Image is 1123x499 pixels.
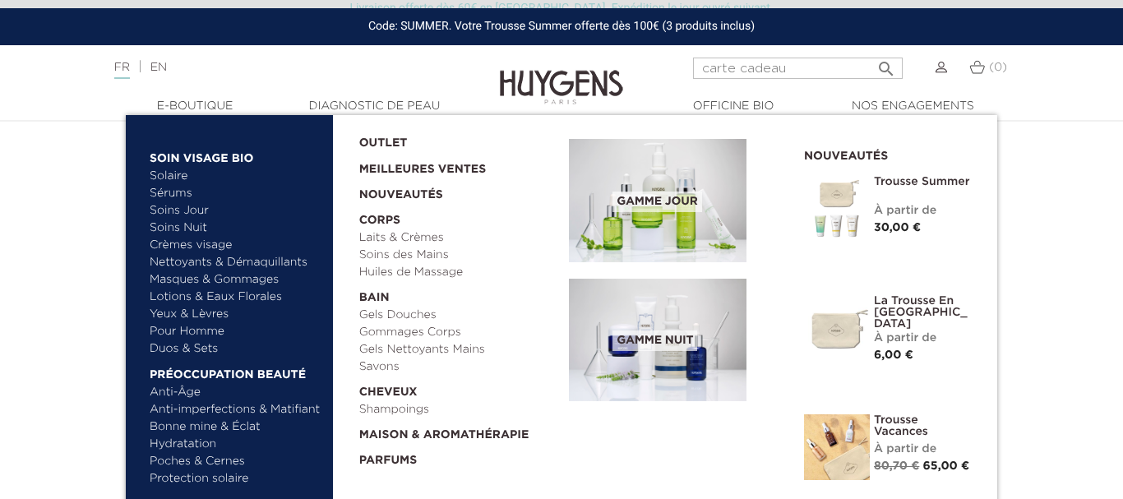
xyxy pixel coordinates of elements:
img: La Trousse vacances [804,414,870,480]
a: Lotions & Eaux Florales [150,289,321,306]
a: E-Boutique [113,98,277,115]
a: Pour Homme [150,323,321,340]
a: Nettoyants & Démaquillants [150,254,321,271]
a: Gamme jour [569,139,779,262]
a: Meilleures Ventes [359,152,543,178]
a: Bain [359,281,558,307]
a: Huiles de Massage [359,264,558,281]
button:  [871,53,901,75]
a: Yeux & Lèvres [150,306,321,323]
div: À partir de [874,441,973,458]
a: Diagnostic de peau [292,98,456,115]
span: Gamme jour [612,192,701,212]
div: À partir de [874,202,973,219]
a: Anti-imperfections & Matifiant [150,401,321,418]
img: routine_nuit_banner.jpg [569,279,746,402]
a: Gommages Corps [359,324,558,341]
a: Gels Nettoyants Mains [359,341,558,358]
a: Laits & Crèmes [359,229,558,247]
a: Protection solaire [150,470,321,487]
div: À partir de [874,330,973,347]
a: Poches & Cernes [150,453,321,470]
span: Gamme nuit [612,330,697,351]
span: 80,70 € [874,460,919,472]
a: EN [150,62,167,73]
a: La Trousse en [GEOGRAPHIC_DATA] [874,295,973,330]
a: Masques & Gommages [150,271,321,289]
a: Duos & Sets [150,340,321,358]
a: Soins Jour [150,202,321,219]
a: Soin Visage Bio [150,141,321,168]
a: Préoccupation beauté [150,358,321,384]
img: Huygens [500,44,623,107]
a: Corps [359,204,558,229]
a: Maison & Aromathérapie [359,418,558,444]
span: 65,00 € [923,460,970,472]
a: Nouveautés [359,178,558,204]
h2: Suivez-nous [105,269,1018,300]
div: | [106,58,455,77]
a: Gels Douches [359,307,558,324]
img: routine_jour_banner.jpg [569,139,746,262]
a: Hydratation [150,436,321,453]
img: La Trousse en Coton [804,295,870,361]
a: Anti-Âge [150,384,321,401]
input: Rechercher [693,58,903,79]
i:  [876,54,896,74]
a: FR [114,62,130,79]
a: Gamme nuit [569,279,779,402]
a: Sérums [150,185,321,202]
a: Bonne mine & Éclat [150,418,321,436]
a: Savons [359,358,558,376]
p: #HUYGENSPARIS [105,313,1018,345]
a: Crèmes visage [150,237,321,254]
img: Trousse Summer [804,176,870,242]
a: Soins des Mains [359,247,558,264]
a: Soins Nuit [150,219,307,237]
a: OUTLET [359,127,543,152]
h2: Nouveautés [804,144,973,164]
span: 6,00 € [874,349,913,361]
a: Officine Bio [651,98,816,115]
a: Trousse Vacances [874,414,973,437]
span: 30,00 € [874,222,921,233]
a: Shampoings [359,401,558,418]
a: Nos engagements [830,98,995,115]
span: (0) [989,62,1007,73]
a: Parfums [359,444,558,469]
a: Trousse Summer [874,176,973,187]
a: Cheveux [359,376,558,401]
a: Solaire [150,168,321,185]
